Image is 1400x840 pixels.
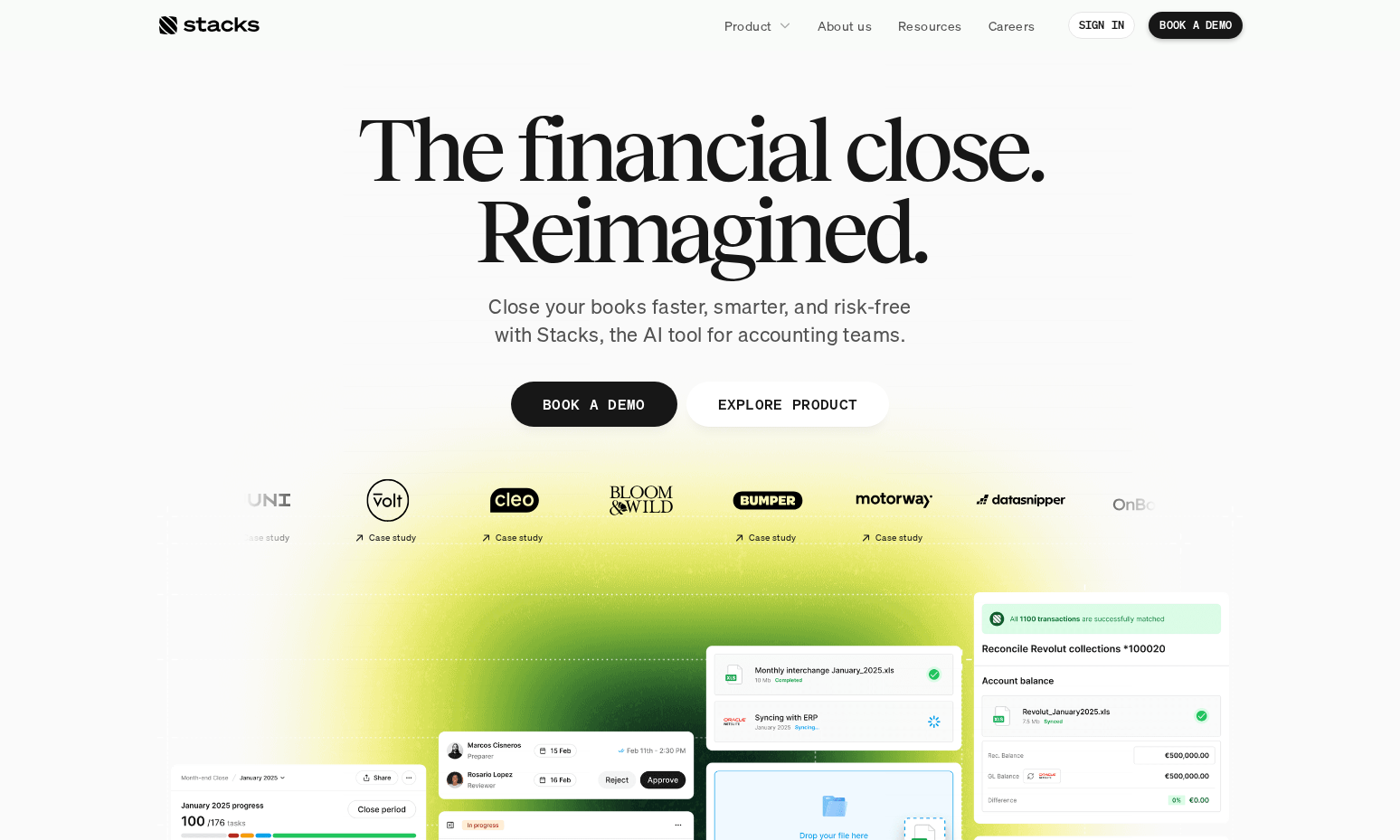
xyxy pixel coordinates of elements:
span: Reimagined. [475,190,926,271]
a: About us [807,9,883,42]
p: EXPLORE PRODUCT [717,391,857,417]
h2: Case study [496,533,544,543]
h2: Case study [749,533,797,543]
a: EXPLORE PRODUCT [686,382,889,427]
a: BOOK A DEMO [511,382,677,427]
a: Resources [887,9,973,42]
a: Careers [978,9,1046,42]
span: The [357,109,501,190]
span: close. [844,109,1043,190]
a: Case study [329,468,447,551]
p: Careers [989,16,1036,35]
span: financial [516,109,828,190]
p: About us [818,16,872,35]
p: BOOK A DEMO [543,391,646,417]
a: Case study [456,468,573,551]
p: SIGN IN [1079,19,1125,32]
p: Product [724,16,772,35]
a: Case study [709,468,827,551]
h2: Case study [242,533,290,543]
h2: Case study [875,533,923,543]
a: SIGN IN [1068,12,1136,39]
a: Case study [203,468,320,551]
h2: Case study [369,533,417,543]
p: BOOK A DEMO [1159,19,1232,32]
p: Close your books faster, smarter, and risk-free with Stacks, the AI tool for accounting teams. [474,293,926,349]
a: BOOK A DEMO [1149,12,1243,39]
a: Case study [836,468,953,551]
p: Resources [898,16,962,35]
